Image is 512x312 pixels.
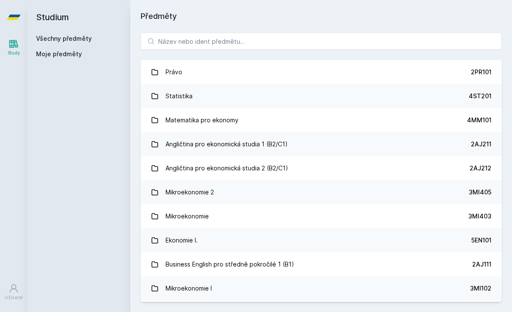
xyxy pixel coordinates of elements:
h1: Předměty [141,10,502,22]
div: 5EN101 [471,236,491,245]
div: Mikroekonomie 2 [166,184,214,201]
a: Všechny předměty [36,35,92,42]
a: Mikroekonomie 2 3MI405 [141,180,502,204]
div: 2AJ111 [472,260,491,269]
div: 3MI405 [469,188,491,197]
div: Mikroekonomie I [166,280,212,297]
div: Angličtina pro ekonomická studia 2 (B2/C1) [166,160,288,177]
div: 4ST201 [469,92,491,100]
div: Statistika [166,88,193,105]
div: Study [8,50,20,56]
div: 4MM101 [467,116,491,124]
div: 3MI102 [470,284,491,293]
a: Matematika pro ekonomy 4MM101 [141,108,502,132]
a: Angličtina pro ekonomická studia 1 (B2/C1) 2AJ211 [141,132,502,156]
div: Matematika pro ekonomy [166,112,238,129]
a: Mikroekonomie I 3MI102 [141,276,502,300]
div: Uživatel [5,294,23,301]
div: Angličtina pro ekonomická studia 1 (B2/C1) [166,136,288,153]
a: Uživatel [2,279,26,305]
a: Business English pro středně pokročilé 1 (B1) 2AJ111 [141,252,502,276]
a: Study [2,34,26,61]
a: Právo 2PR101 [141,60,502,84]
a: Statistika 4ST201 [141,84,502,108]
div: 3MI403 [468,212,491,221]
div: Právo [166,64,182,81]
a: Ekonomie I. 5EN101 [141,228,502,252]
span: Moje předměty [36,50,82,58]
div: Business English pro středně pokročilé 1 (B1) [166,256,294,273]
a: Angličtina pro ekonomická studia 2 (B2/C1) 2AJ212 [141,156,502,180]
a: Mikroekonomie 3MI403 [141,204,502,228]
div: 2AJ211 [471,140,491,148]
div: 2AJ212 [470,164,491,173]
div: 2PR101 [471,68,491,76]
div: Ekonomie I. [166,232,198,249]
div: Mikroekonomie [166,208,209,225]
input: Název nebo ident předmětu… [141,33,502,50]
